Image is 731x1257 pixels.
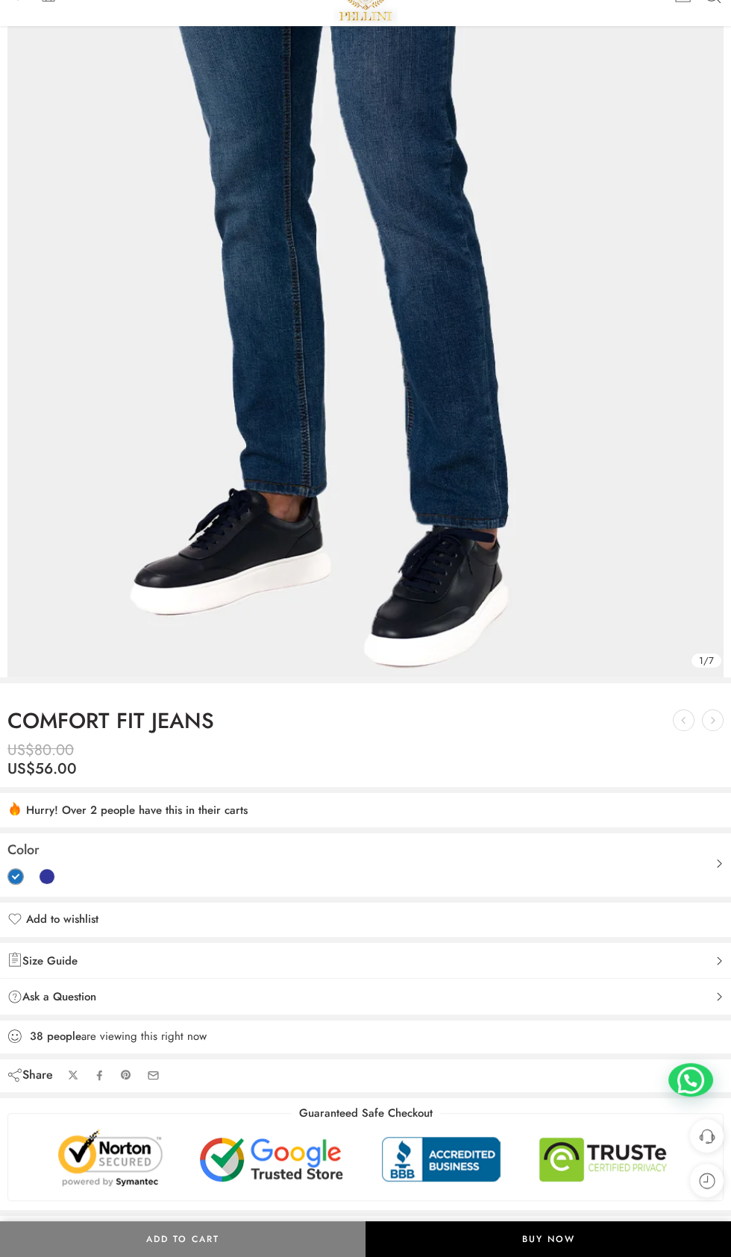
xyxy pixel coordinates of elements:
[7,910,111,928] a: Add to wishlist
[709,656,714,665] span: 7
[94,1070,105,1081] a: Share on Facebook
[26,910,111,928] span: Add to wishlist
[7,800,724,833] div: Hurry! Over 2 people have this in their carts
[68,1070,79,1081] a: Share on X
[7,758,77,780] bdi: 56.00
[7,709,724,733] h1: COMFORT FIT JEANS
[292,1106,440,1121] legend: Guaranteed Safe Checkout
[7,988,724,1006] a: Ask a Question
[365,1221,731,1257] a: Buy Now
[7,1028,724,1059] div: are viewing this right now
[30,1029,43,1044] strong: 38
[7,1067,53,1083] div: Share
[691,653,722,668] div: /
[7,758,35,780] span: US$
[147,1069,160,1082] a: Email to your friends
[7,739,34,761] span: US$
[699,656,703,665] span: 1
[53,1129,678,1189] img: Trust
[7,739,74,761] bdi: 80.00
[47,1029,81,1044] strong: people
[7,952,724,970] a: Size Guide
[120,1069,132,1081] a: Pin on Pinterest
